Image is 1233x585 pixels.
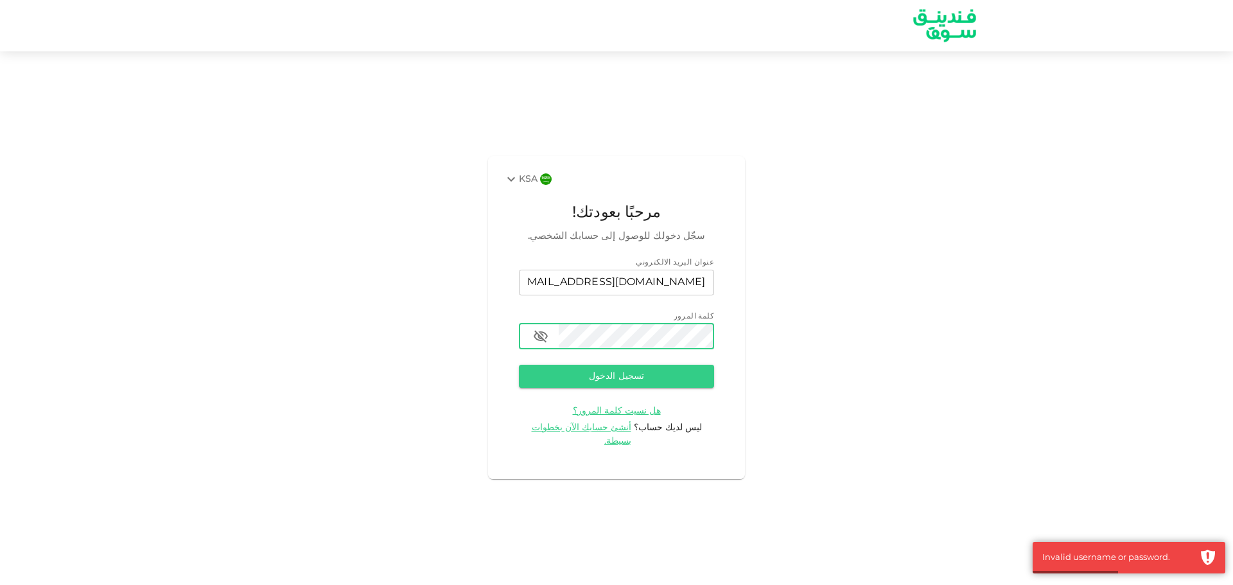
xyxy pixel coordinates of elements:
[519,270,714,295] input: email
[674,313,714,320] span: كلمة المرور
[907,1,983,50] a: logo
[532,423,632,446] span: أنشئ حسابك الآن بخطوات بسيطة.
[634,423,702,432] span: ليس لديك حساب؟
[519,365,714,388] button: تسجيل الدخول
[636,259,714,266] span: عنوان البريد الالكتروني
[519,201,714,225] span: مرحبًا بعودتك!
[559,324,714,349] input: password
[503,171,538,187] div: KSA
[573,406,661,415] a: هل نسيت كلمة المرور؟
[540,173,552,185] img: flag-sa.b9a346574cdc8950dd34b50780441f57.svg
[1042,552,1193,564] div: Invalid username or password.
[519,229,714,244] span: سجّل دخولك للوصول إلى حسابك الشخصي.
[896,1,993,50] img: logo
[573,406,661,415] span: هل نسيت كلمة المرور؟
